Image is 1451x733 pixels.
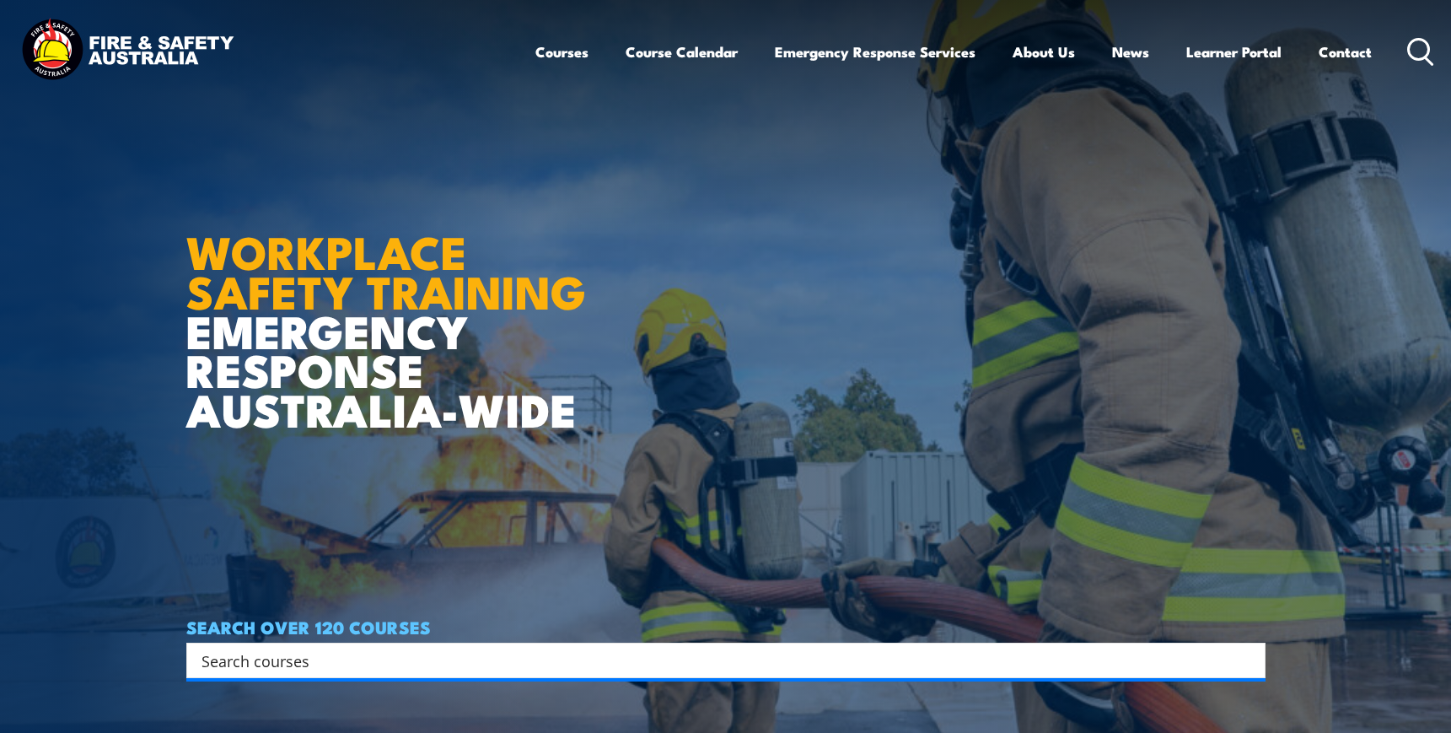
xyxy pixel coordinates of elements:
a: Course Calendar [626,30,738,74]
a: Emergency Response Services [775,30,975,74]
input: Search input [202,648,1228,673]
h1: EMERGENCY RESPONSE AUSTRALIA-WIDE [186,189,599,428]
h4: SEARCH OVER 120 COURSES [186,617,1266,636]
strong: WORKPLACE SAFETY TRAINING [186,215,586,325]
a: About Us [1013,30,1075,74]
a: News [1112,30,1149,74]
a: Contact [1319,30,1372,74]
a: Learner Portal [1186,30,1282,74]
button: Search magnifier button [1236,649,1260,672]
form: Search form [205,649,1232,672]
a: Courses [535,30,588,74]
